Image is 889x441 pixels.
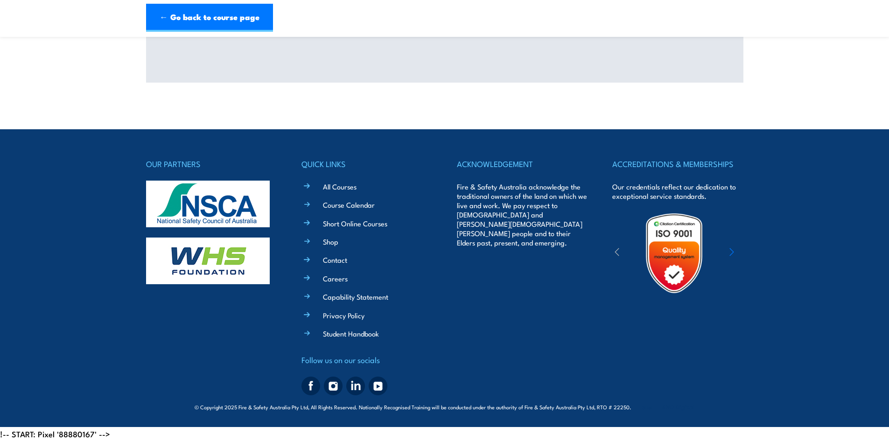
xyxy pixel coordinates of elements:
[457,182,588,247] p: Fire & Safety Australia acknowledge the traditional owners of the land on which we live and work....
[323,255,347,265] a: Contact
[323,237,338,246] a: Shop
[323,310,364,320] a: Privacy Policy
[301,353,432,366] h4: Follow us on our socials
[146,181,270,227] img: nsca-logo-footer
[633,212,715,294] img: Untitled design (19)
[662,402,694,411] a: KND Digital
[612,157,743,170] h4: ACCREDITATIONS & MEMBERSHIPS
[146,238,270,284] img: whs-logo-footer
[146,157,277,170] h4: OUR PARTNERS
[146,4,273,32] a: ← Go back to course page
[195,402,694,411] span: © Copyright 2025 Fire & Safety Australia Pty Ltd, All Rights Reserved. Nationally Recognised Trai...
[715,237,797,269] img: ewpa-logo
[323,329,379,338] a: Student Handbook
[323,273,348,283] a: Careers
[323,218,387,228] a: Short Online Courses
[642,403,694,411] span: Site:
[323,182,357,191] a: All Courses
[612,182,743,201] p: Our credentials reflect our dedication to exceptional service standards.
[457,157,588,170] h4: ACKNOWLEDGEMENT
[323,200,375,210] a: Course Calendar
[323,292,388,301] a: Capability Statement
[301,157,432,170] h4: QUICK LINKS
